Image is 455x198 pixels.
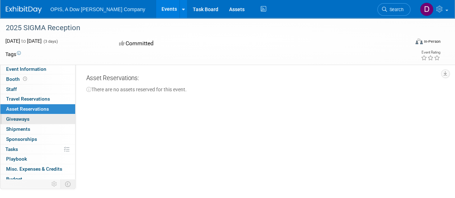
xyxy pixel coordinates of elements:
td: Tags [5,51,21,58]
a: Playbook [0,154,75,164]
div: Event Rating [421,51,440,54]
span: [DATE] [DATE] [5,38,42,44]
span: Booth [6,76,28,82]
span: Booth not reserved yet [22,76,28,82]
img: ExhibitDay [6,6,42,13]
span: (3 days) [43,39,58,44]
div: There are no assets reserved for this event. [86,84,435,93]
a: Staff [0,84,75,94]
span: Event Information [6,66,46,72]
span: Asset Reservations [6,106,49,112]
span: Playbook [6,156,27,162]
div: Committed [117,37,255,50]
span: Sponsorships [6,136,37,142]
span: Budget [6,176,22,182]
div: 2025 SIGMA Reception [3,22,404,34]
span: Giveaways [6,116,29,122]
a: Event Information [0,64,75,74]
a: Budget [0,174,75,184]
td: Personalize Event Tab Strip [48,179,61,189]
span: Tasks [5,146,18,152]
a: Tasks [0,144,75,154]
div: Asset Reservations: [86,74,139,84]
span: Search [387,7,404,12]
span: OPIS, A Dow [PERSON_NAME] Company [50,6,145,12]
a: Misc. Expenses & Credits [0,164,75,174]
span: Misc. Expenses & Credits [6,166,62,172]
a: Travel Reservations [0,94,75,104]
td: Toggle Event Tabs [61,179,76,189]
span: Shipments [6,126,30,132]
div: In-Person [424,39,441,44]
div: Event Format [377,37,441,48]
span: Travel Reservations [6,96,50,102]
a: Booth [0,74,75,84]
a: Asset Reservations [0,104,75,114]
a: Shipments [0,124,75,134]
span: Staff [6,86,17,92]
img: Format-Inperson.png [415,38,423,44]
a: Sponsorships [0,134,75,144]
span: to [20,38,27,44]
img: Danielle Oiler [420,3,433,16]
a: Search [377,3,410,16]
a: Giveaways [0,114,75,124]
